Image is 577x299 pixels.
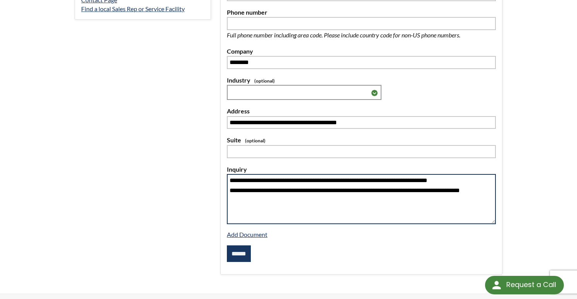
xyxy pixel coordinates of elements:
label: Industry [227,75,496,85]
label: Phone number [227,7,496,17]
div: Request a Call [506,276,556,294]
img: round button [490,279,503,291]
div: Request a Call [485,276,564,294]
label: Address [227,106,496,116]
label: Company [227,46,496,56]
p: Full phone number including area code. Please include country code for non-US phone numbers. [227,30,486,40]
a: Find a local Sales Rep or Service Facility [81,5,185,12]
label: Suite [227,135,496,145]
a: Add Document [227,231,267,238]
label: Inquiry [227,164,496,174]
